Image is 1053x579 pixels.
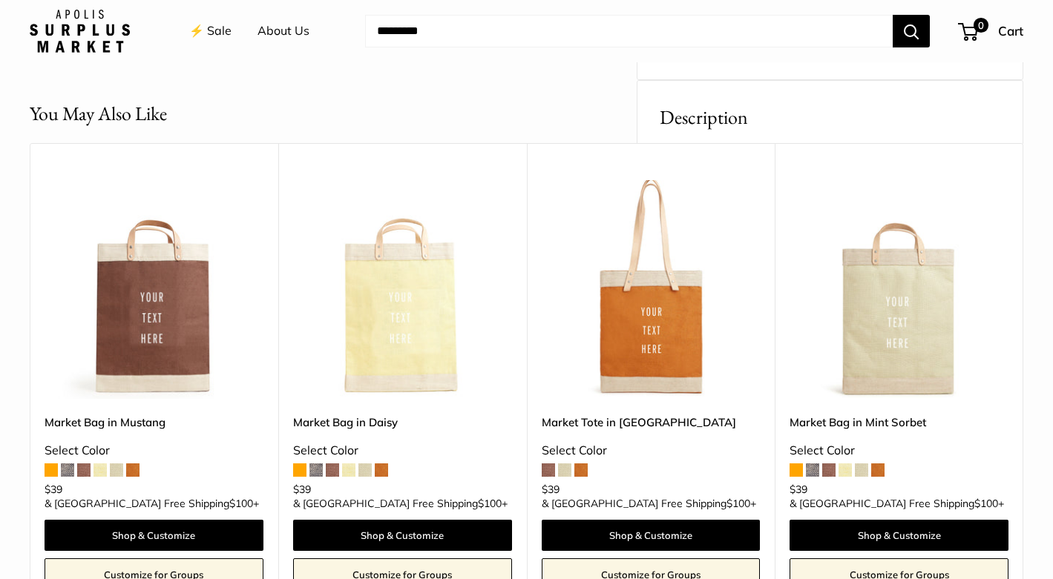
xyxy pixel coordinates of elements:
a: Market Bag in Daisydescription_The Original Market Bag in Daisy [293,180,512,399]
span: & [GEOGRAPHIC_DATA] Free Shipping + [293,498,508,509]
h2: Description [660,103,1000,132]
div: Select Color [790,440,1008,462]
span: $100 [478,497,502,510]
button: Search [893,15,930,47]
img: Market Bag in Daisy [293,180,512,399]
a: Shop & Customize [542,520,761,551]
img: Market Bag in Mustang [45,180,263,399]
span: & [GEOGRAPHIC_DATA] Free Shipping + [790,498,1004,509]
span: $100 [229,497,253,510]
span: $39 [542,483,560,496]
div: Select Color [293,440,512,462]
span: $39 [45,483,62,496]
span: & [GEOGRAPHIC_DATA] Free Shipping + [45,498,259,509]
a: 0 Cart [959,19,1023,43]
span: Cart [998,23,1023,39]
a: About Us [257,20,309,42]
span: $39 [293,483,311,496]
h2: You May Also Like [30,99,167,128]
div: Select Color [45,440,263,462]
a: ⚡️ Sale [189,20,232,42]
span: $39 [790,483,807,496]
img: Market Tote in Cognac [542,180,761,399]
div: Select Color [542,440,761,462]
img: Market Bag in Mint Sorbet [790,180,1008,399]
input: Search... [365,15,893,47]
span: $100 [974,497,998,510]
a: Market Bag in Daisy [293,414,512,431]
a: Market Bag in Mint SorbetMarket Bag in Mint Sorbet [790,180,1008,399]
span: & [GEOGRAPHIC_DATA] Free Shipping + [542,498,756,509]
a: Market Tote in CognacMarket Tote in Cognac [542,180,761,399]
span: $100 [726,497,750,510]
a: Market Bag in Mint Sorbet [790,414,1008,431]
a: Shop & Customize [293,520,512,551]
a: Market Bag in Mustang [45,414,263,431]
a: Market Bag in MustangMarket Bag in Mustang [45,180,263,399]
a: Shop & Customize [45,520,263,551]
a: Shop & Customize [790,520,1008,551]
img: Apolis: Surplus Market [30,10,130,53]
span: 0 [974,18,988,33]
a: Market Tote in [GEOGRAPHIC_DATA] [542,414,761,431]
